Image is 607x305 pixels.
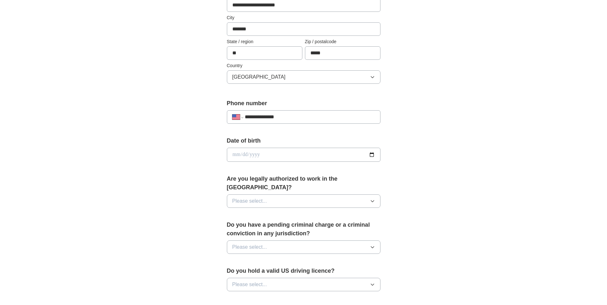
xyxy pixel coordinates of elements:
[227,267,380,275] label: Do you hold a valid US driving licence?
[227,137,380,145] label: Date of birth
[227,194,380,208] button: Please select...
[227,278,380,291] button: Please select...
[232,73,286,81] span: [GEOGRAPHIC_DATA]
[232,281,267,288] span: Please select...
[227,240,380,254] button: Please select...
[227,70,380,84] button: [GEOGRAPHIC_DATA]
[227,221,380,238] label: Do you have a pending criminal charge or a criminal conviction in any jurisdiction?
[227,14,380,21] label: City
[232,243,267,251] span: Please select...
[227,99,380,108] label: Phone number
[227,38,302,45] label: State / region
[305,38,380,45] label: Zip / postalcode
[227,175,380,192] label: Are you legally authorized to work in the [GEOGRAPHIC_DATA]?
[232,197,267,205] span: Please select...
[227,62,380,69] label: Country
